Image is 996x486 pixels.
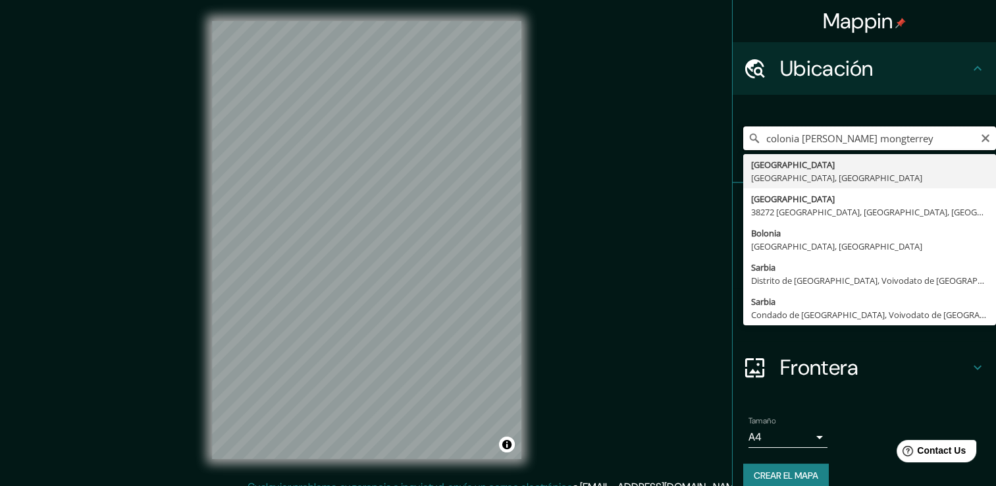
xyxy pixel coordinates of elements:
div: Pines [733,183,996,236]
input: Elige tu ciudad o área [743,126,996,150]
div: Ubicación [733,42,996,95]
div: Estilo [733,236,996,288]
div: Distrito de [GEOGRAPHIC_DATA], Voivodato de [GEOGRAPHIC_DATA][PERSON_NAME][GEOGRAPHIC_DATA] [751,274,988,287]
div: [GEOGRAPHIC_DATA] [751,192,988,205]
div: Sarbia [751,261,988,274]
button: Alternar atribución [499,437,515,452]
div: Condado de [GEOGRAPHIC_DATA], Voivodato de [GEOGRAPHIC_DATA], [GEOGRAPHIC_DATA] [751,308,988,321]
div: Sarbia [751,295,988,308]
canvas: Mapa [212,21,521,459]
img: pin-icon.png [895,18,906,28]
div: Frontera [733,341,996,394]
h4: Diseño [780,302,970,328]
div: [GEOGRAPHIC_DATA], [GEOGRAPHIC_DATA] [751,240,988,253]
iframe: Help widget launcher [879,435,982,472]
font: Mappin [823,7,893,35]
div: Diseño [733,288,996,341]
h4: Frontera [780,354,970,381]
div: [GEOGRAPHIC_DATA] [751,158,988,171]
button: Claro [980,131,991,144]
font: Crear el mapa [754,468,818,484]
div: 38272 [GEOGRAPHIC_DATA], [GEOGRAPHIC_DATA], [GEOGRAPHIC_DATA] [751,205,988,219]
div: A4 [748,427,827,448]
h4: Ubicación [780,55,970,82]
label: Tamaño [748,416,775,427]
div: [GEOGRAPHIC_DATA], [GEOGRAPHIC_DATA] [751,171,988,184]
div: Bolonia [751,227,988,240]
